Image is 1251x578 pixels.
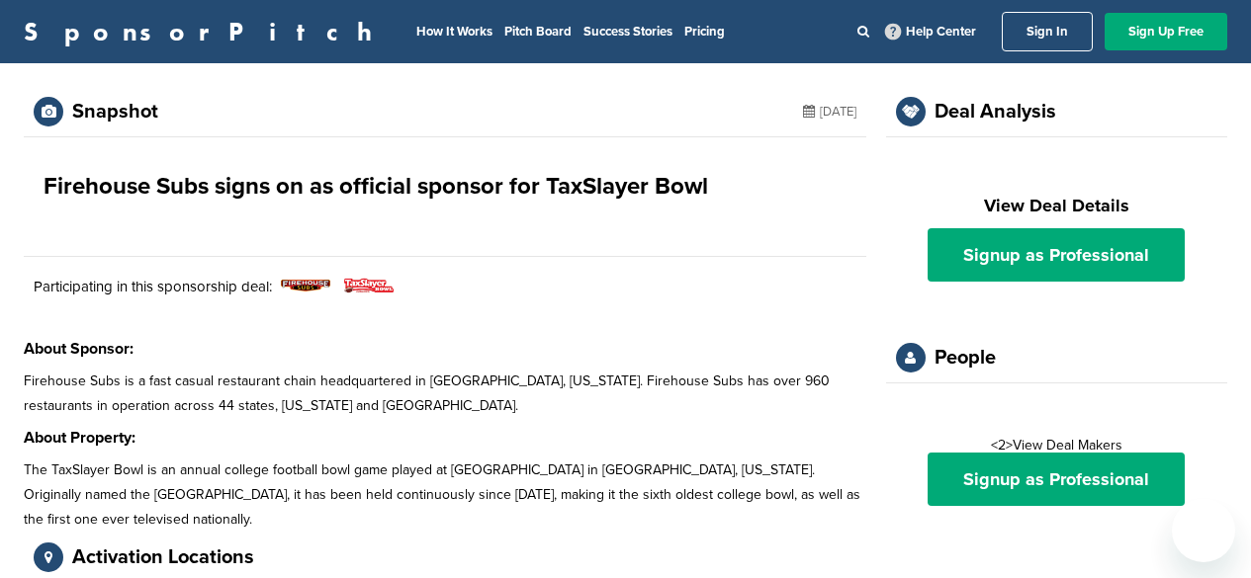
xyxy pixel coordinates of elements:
a: Help Center [881,20,980,43]
div: Deal Analysis [935,102,1056,122]
img: Taxslayerlogo 9 [344,267,394,304]
a: How It Works [416,24,492,40]
h3: About Property: [24,426,866,450]
a: Sign In [1002,12,1093,51]
p: The TaxSlayer Bowl is an annual college football bowl game played at [GEOGRAPHIC_DATA] in [GEOGRA... [24,457,866,533]
div: <2>View Deal Makers [906,439,1207,506]
a: Signup as Professional [928,228,1185,282]
img: Fire [281,280,330,292]
h2: View Deal Details [906,193,1207,219]
a: Pricing [684,24,725,40]
iframe: Button to launch messaging window [1172,499,1235,562]
a: Sign Up Free [1105,13,1227,50]
a: Pitch Board [504,24,572,40]
div: [DATE] [803,97,856,126]
h1: Firehouse Subs signs on as official sponsor for TaxSlayer Bowl [44,169,708,205]
p: Firehouse Subs is a fast casual restaurant chain headquartered in [GEOGRAPHIC_DATA], [US_STATE]. ... [24,369,866,418]
div: Snapshot [72,102,158,122]
a: SponsorPitch [24,19,385,44]
h3: About Sponsor: [24,337,866,361]
div: Activation Locations [72,547,254,567]
a: Success Stories [583,24,672,40]
div: People [935,348,996,368]
p: Participating in this sponsorship deal: [34,275,272,298]
a: Signup as Professional [928,453,1185,506]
